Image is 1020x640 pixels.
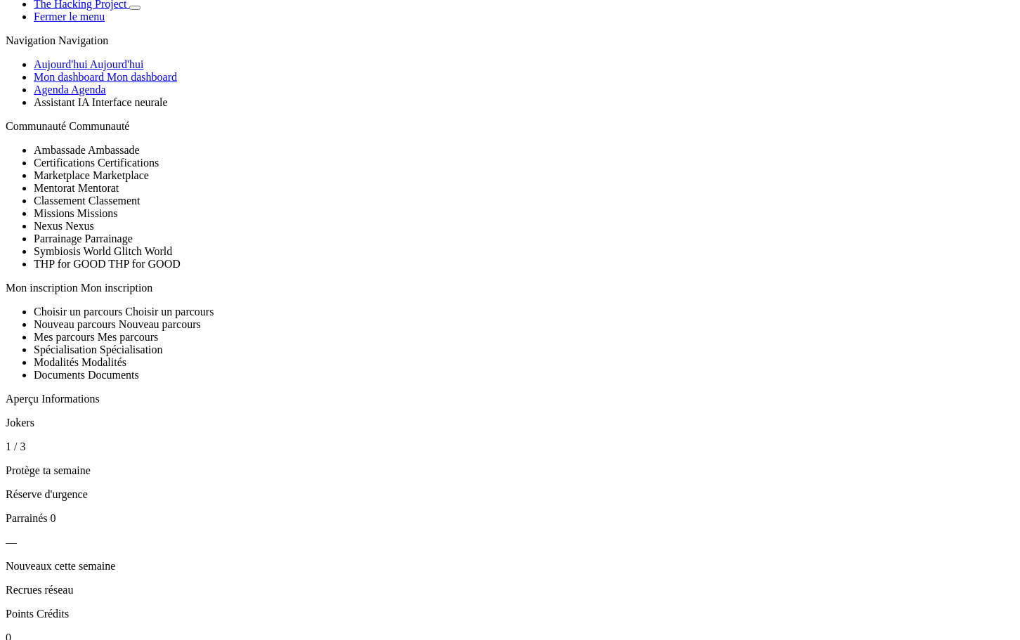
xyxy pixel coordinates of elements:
span: Certifications [98,157,159,169]
span: Nouveau parcours Nouveau parcours [34,318,201,330]
span: Modalités [34,356,79,368]
span: Mon inscription [81,282,153,294]
span: Documents [34,369,85,381]
span: Navigation [6,34,55,46]
span: Nouveau parcours [34,318,116,330]
span: Agenda [34,84,69,96]
span: Mon inscription [6,282,78,294]
p: Recrues réseau [6,584,1014,596]
span: THP for GOOD [108,258,181,270]
span: Marketplace [93,169,149,181]
span: Mentorat Mentorat [34,182,119,194]
span: Choisir un parcours Choisir un parcours [34,306,214,318]
span: Assistant IA [34,96,89,108]
span: Agenda [71,84,106,96]
span: Aujourd'hui [34,58,88,70]
span: Nexus [65,220,94,232]
span: Communauté [6,120,66,132]
span: Modalités Modalités [34,356,126,368]
span: Documents [88,369,139,381]
span: Mes parcours [98,331,159,343]
span: Parrainage [84,233,132,244]
span: THP for GOOD [34,258,106,270]
span: Nexus [34,220,63,232]
span: Spécialisation [100,344,163,355]
p: Protège ta semaine [6,464,1014,477]
span: Classement [34,195,86,207]
span: Informations [41,393,100,405]
span: Marketplace Marketplace [34,169,149,181]
span: Parrainés [6,512,48,524]
span: 0 [51,512,56,524]
span: Communauté [69,120,129,132]
span: Ambassade [88,144,140,156]
span: Marketplace [34,169,90,181]
span: Nexus Nexus [34,220,94,232]
span: THP for GOOD THP for GOOD [34,258,181,270]
span: Symbiosis World [34,245,111,257]
span: Certifications Certifications [34,157,159,169]
p: Nouveaux cette semaine [6,560,1014,573]
span: Assistant IA Interface neurale [34,96,168,108]
a: Fermer le menu [34,11,105,22]
span: Modalités [81,356,126,368]
a: Agenda Agenda [34,84,106,96]
span: Spécialisation [34,344,97,355]
span: Aujourd'hui [90,58,144,70]
a: Mon dashboard Mon dashboard [34,71,177,83]
span: Parrainage [34,233,81,244]
span: Classement [89,195,140,207]
span: Jokers [6,417,34,429]
span: Mes parcours [34,331,95,343]
span: Choisir un parcours [34,306,122,318]
a: Aujourd'hui Aujourd'hui [34,58,143,70]
span: Classement Classement [34,195,140,207]
span: Interface neurale [92,96,168,108]
span: Mentorat [78,182,119,194]
span: Points [6,608,34,620]
span: Spécialisation Spécialisation [34,344,163,355]
span: Mon dashboard [34,71,104,83]
button: Basculer de thème [129,6,140,10]
span: Parrainage Parrainage [34,233,133,244]
span: Mentorat [34,182,75,194]
span: Mon dashboard [107,71,177,83]
span: Choisir un parcours [125,306,214,318]
span: Crédits [37,608,69,620]
span: Navigation [58,34,108,46]
span: Symbiosis World Glitch World [34,245,172,257]
span: Nouveau parcours [119,318,201,330]
span: Mes parcours Mes parcours [34,331,158,343]
p: 1 / 3 [6,440,1014,453]
span: Ambassade [34,144,86,156]
span: Ambassade Ambassade [34,144,140,156]
p: — [6,536,1014,549]
span: Documents Documents [34,369,139,381]
span: Missions Missions [34,207,118,219]
span: Aperçu [6,393,39,405]
p: Réserve d'urgence [6,488,1014,501]
span: Missions [34,207,74,219]
span: Glitch World [114,245,172,257]
span: Certifications [34,157,95,169]
span: Missions [77,207,118,219]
